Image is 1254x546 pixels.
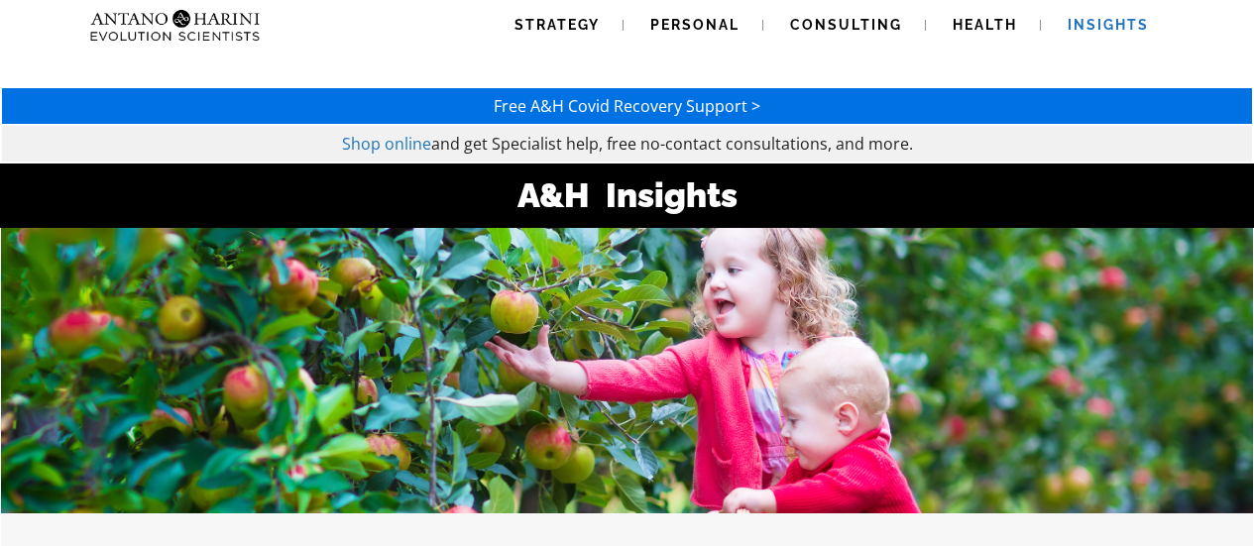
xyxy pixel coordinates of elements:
span: Strategy [514,17,600,33]
strong: A&H Insights [517,175,738,215]
a: Shop online [342,133,431,155]
span: Health [953,17,1017,33]
a: Free A&H Covid Recovery Support > [494,95,760,117]
span: Consulting [790,17,902,33]
span: and get Specialist help, free no-contact consultations, and more. [431,133,913,155]
span: Insights [1068,17,1149,33]
span: Personal [650,17,740,33]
